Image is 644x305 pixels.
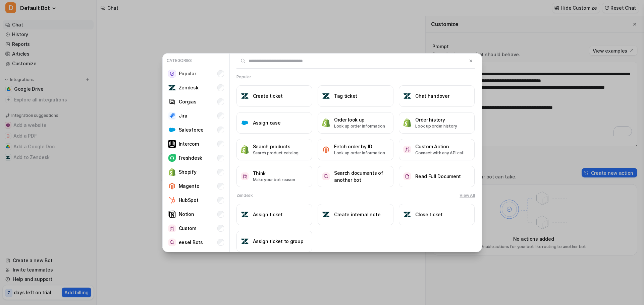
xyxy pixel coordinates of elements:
p: Magento [179,182,200,189]
img: Assign ticket [241,211,249,219]
p: Gorgias [179,98,197,105]
button: Order historyOrder historyLook up order history [399,112,475,134]
p: Popular [179,70,196,77]
button: Tag ticketTag ticket [318,85,393,107]
img: Think [241,172,249,180]
button: View All [460,193,475,199]
p: Notion [179,211,194,218]
button: Search documents of another botSearch documents of another bot [318,166,393,187]
p: Zendesk [179,84,199,91]
button: Read Full DocumentRead Full Document [399,166,475,187]
img: Create ticket [241,92,249,100]
p: Connect with any API call [415,150,464,156]
h3: Chat handover [415,92,449,99]
img: Assign case [241,119,249,127]
p: Custom [179,225,196,232]
button: Assign ticketAssign ticket [236,204,312,225]
img: Close ticket [403,211,411,219]
h3: Close ticket [415,211,443,218]
p: Make your bot reason [253,177,295,183]
p: Look up order history [415,123,457,129]
h2: Zendesk [236,193,253,199]
img: Read Full Document [403,172,411,180]
h3: Fetch order by ID [334,143,385,150]
p: Freshdesk [179,154,202,161]
button: Assign caseAssign case [236,112,312,134]
h2: Popular [236,74,251,80]
img: Chat handover [403,92,411,100]
button: Create internal noteCreate internal note [318,204,393,225]
p: eesel Bots [179,239,203,246]
h3: Think [253,170,295,177]
button: Order look upOrder look upLook up order information [318,112,393,134]
img: Fetch order by ID [322,146,330,154]
h3: Order history [415,116,457,123]
p: Search product catalog [253,150,299,156]
button: Create ticketCreate ticket [236,85,312,107]
img: Search documents of another bot [322,172,330,180]
h3: Create ticket [253,92,283,99]
h3: Assign ticket [253,211,283,218]
img: Assign ticket to group [241,237,249,245]
p: Jira [179,112,187,119]
p: Look up order information [334,123,385,129]
h3: Search documents of another bot [334,169,389,183]
button: Assign ticket to groupAssign ticket to group [236,231,312,252]
p: HubSpot [179,197,199,204]
p: Salesforce [179,126,204,133]
h3: Assign ticket to group [253,238,304,245]
h3: Tag ticket [334,92,357,99]
h3: Create internal note [334,211,380,218]
p: Categories [165,56,227,65]
p: Look up order information [334,150,385,156]
h3: Assign case [253,119,281,126]
button: Close ticketClose ticket [399,204,475,225]
p: Intercom [179,140,199,147]
img: Search products [241,145,249,154]
button: ThinkThinkMake your bot reason [236,166,312,187]
img: Tag ticket [322,92,330,100]
img: Create internal note [322,211,330,219]
p: Shopify [179,168,197,175]
h3: Search products [253,143,299,150]
button: Fetch order by IDFetch order by IDLook up order information [318,139,393,160]
h3: Read Full Document [415,173,461,180]
button: Search productsSearch productsSearch product catalog [236,139,312,160]
h3: Order look up [334,116,385,123]
button: Chat handoverChat handover [399,85,475,107]
button: Custom ActionCustom ActionConnect with any API call [399,139,475,160]
h3: Custom Action [415,143,464,150]
img: Custom Action [403,146,411,153]
img: Order history [403,118,411,127]
img: Order look up [322,118,330,127]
